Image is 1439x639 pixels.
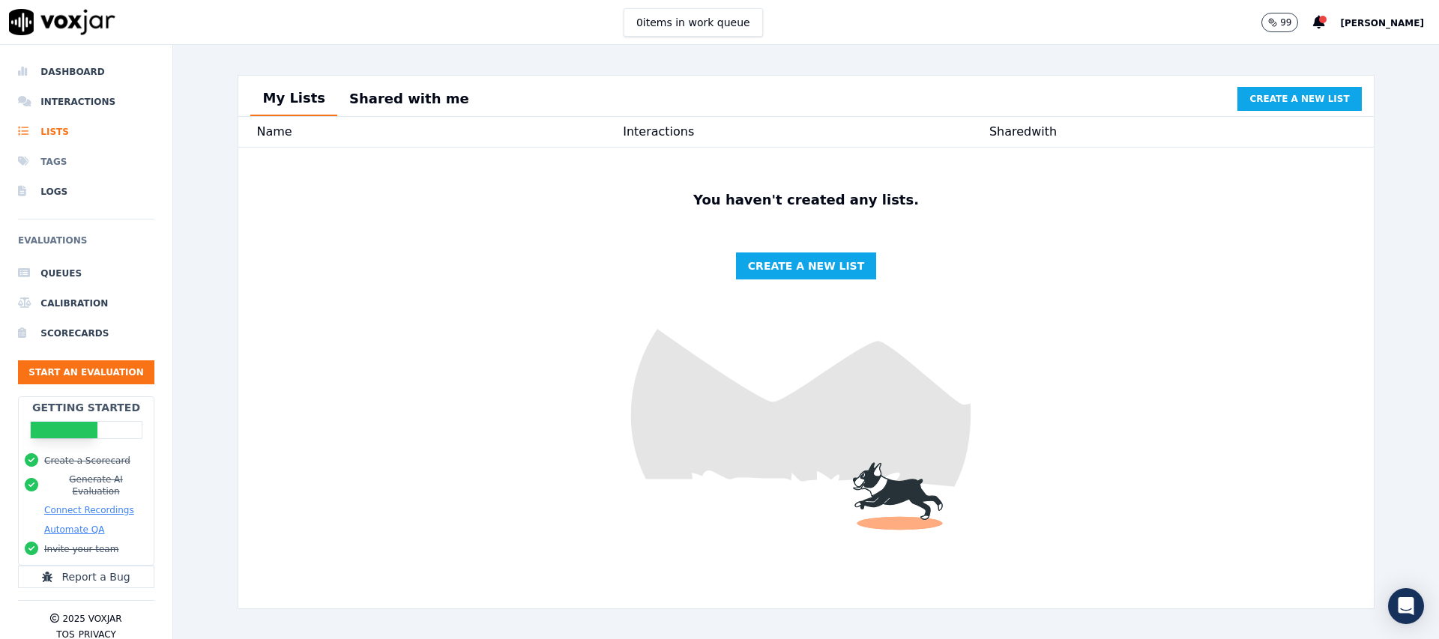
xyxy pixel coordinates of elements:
[44,543,118,555] button: Invite your team
[18,288,154,318] a: Calibration
[44,504,134,516] button: Connect Recordings
[44,473,148,497] button: Generate AI Evaluation
[748,258,864,273] span: Create a new list
[250,82,337,116] button: My Lists
[32,400,140,415] h2: Getting Started
[1249,93,1349,105] span: Create a new list
[1237,87,1361,111] button: Create a new list
[337,82,481,115] button: Shared with me
[1280,16,1291,28] p: 99
[18,147,154,177] a: Tags
[9,9,115,35] img: voxjar logo
[1340,18,1424,28] span: [PERSON_NAME]
[18,177,154,207] a: Logs
[18,258,154,288] a: Queues
[1261,13,1313,32] button: 99
[44,524,104,536] button: Automate QA
[62,613,121,625] p: 2025 Voxjar
[44,455,130,467] button: Create a Scorecard
[238,148,1373,608] img: fun dog
[1261,13,1298,32] button: 99
[736,252,876,279] button: Create a new list
[256,123,623,141] div: Name
[624,8,763,37] button: 0items in work queue
[989,123,1356,141] div: Shared with
[1388,588,1424,624] div: Open Intercom Messenger
[18,360,154,384] button: Start an Evaluation
[1340,13,1439,31] button: [PERSON_NAME]
[623,123,989,141] div: Interactions
[687,190,925,211] p: You haven't created any lists.
[18,57,154,87] a: Dashboard
[18,117,154,147] a: Lists
[18,318,154,348] a: Scorecards
[18,87,154,117] a: Interactions
[18,566,154,588] button: Report a Bug
[18,231,154,258] h6: Evaluations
